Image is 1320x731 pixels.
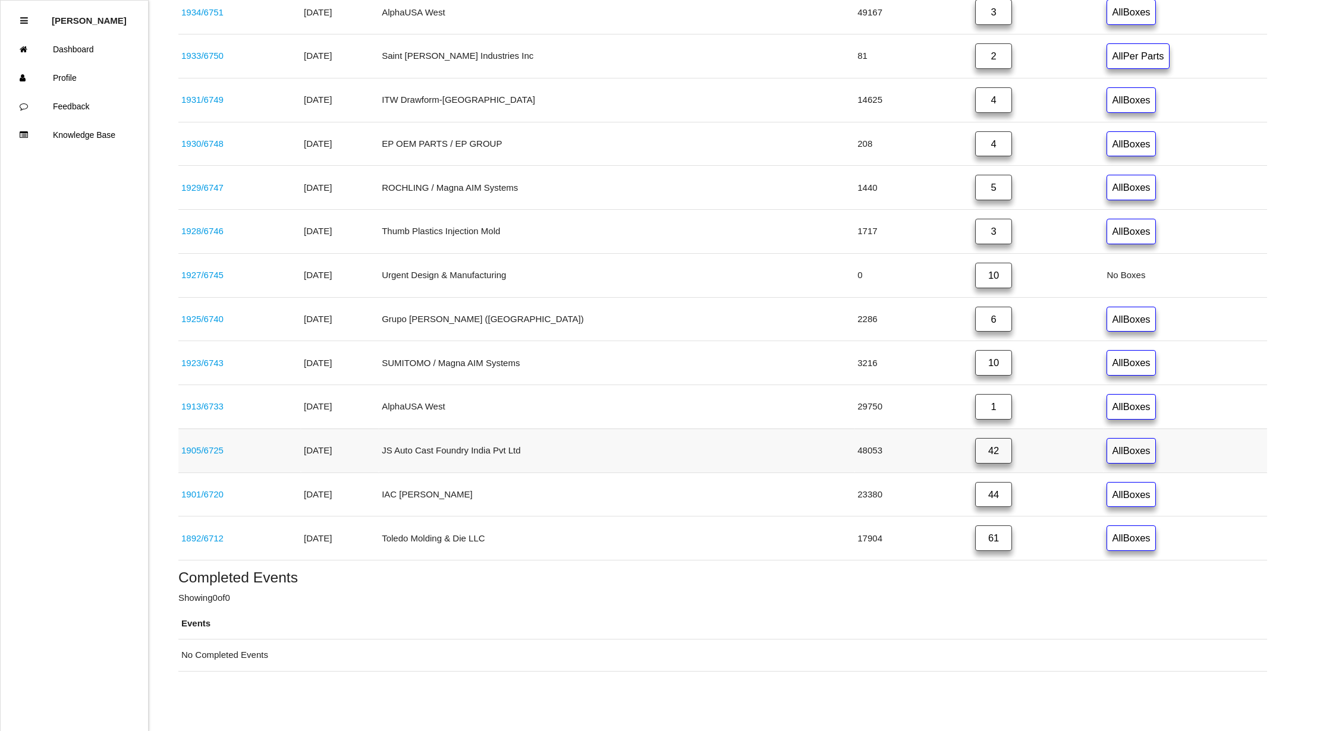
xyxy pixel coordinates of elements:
[181,358,224,368] a: 1923/6743
[301,78,379,122] td: [DATE]
[301,516,379,560] td: [DATE]
[181,182,224,193] a: 1929/6747
[20,7,28,35] div: Close
[975,43,1012,69] a: 2
[854,516,972,560] td: 17904
[975,482,1012,508] a: 44
[301,253,379,297] td: [DATE]
[854,428,972,472] td: 48053
[379,34,854,78] td: Saint [PERSON_NAME] Industries Inc
[854,297,972,341] td: 2286
[52,7,127,26] p: Diana Harris
[975,219,1012,244] a: 3
[181,138,224,149] a: 1930/6748
[301,166,379,210] td: [DATE]
[181,401,224,411] a: 1913/6733
[181,489,224,499] a: 1901/6720
[975,87,1012,113] a: 4
[379,341,854,385] td: SUMITOMO / Magna AIM Systems
[181,314,224,324] a: 1925/6740
[178,591,1267,605] p: Showing 0 of 0
[301,34,379,78] td: [DATE]
[379,253,854,297] td: Urgent Design & Manufacturing
[975,394,1012,420] a: 1
[854,210,972,254] td: 1717
[178,639,1267,672] td: No Completed Events
[181,445,224,455] a: 1905/6725
[379,516,854,560] td: Toledo Molding & Die LLC
[1107,43,1169,69] a: AllPer Parts
[975,263,1012,288] a: 10
[1107,175,1155,200] a: AllBoxes
[1,121,148,149] a: Knowledge Base
[1,64,148,92] a: Profile
[975,307,1012,332] a: 6
[854,472,972,516] td: 23380
[1107,482,1155,508] a: AllBoxes
[181,533,224,543] a: 1892/6712
[1,35,148,64] a: Dashboard
[379,297,854,341] td: Grupo [PERSON_NAME] ([GEOGRAPHIC_DATA])
[301,122,379,166] td: [DATE]
[379,385,854,429] td: AlphaUSA West
[1107,350,1155,376] a: AllBoxes
[379,428,854,472] td: JS Auto Cast Foundry India Pvt Ltd
[975,525,1012,551] a: 61
[301,210,379,254] td: [DATE]
[379,122,854,166] td: EP OEM PARTS / EP GROUP
[1107,131,1155,157] a: AllBoxes
[854,385,972,429] td: 29750
[301,428,379,472] td: [DATE]
[181,94,224,105] a: 1931/6749
[1104,253,1267,297] td: No Boxes
[178,569,1267,585] h5: Completed Events
[1107,307,1155,332] a: AllBoxes
[854,253,972,297] td: 0
[379,210,854,254] td: Thumb Plastics Injection Mold
[181,226,224,236] a: 1928/6746
[975,438,1012,464] a: 42
[379,166,854,210] td: ROCHLING / Magna AIM Systems
[1,92,148,121] a: Feedback
[301,297,379,341] td: [DATE]
[854,341,972,385] td: 3216
[301,385,379,429] td: [DATE]
[1107,394,1155,420] a: AllBoxes
[178,608,1267,639] th: Events
[854,34,972,78] td: 81
[301,341,379,385] td: [DATE]
[1107,438,1155,464] a: AllBoxes
[854,78,972,122] td: 14625
[975,175,1012,200] a: 5
[181,270,224,280] a: 1927/6745
[379,472,854,516] td: IAC [PERSON_NAME]
[379,78,854,122] td: ITW Drawform-[GEOGRAPHIC_DATA]
[301,472,379,516] td: [DATE]
[1107,525,1155,551] a: AllBoxes
[854,122,972,166] td: 208
[975,131,1012,157] a: 4
[181,51,224,61] a: 1933/6750
[1107,219,1155,244] a: AllBoxes
[975,350,1012,376] a: 10
[181,7,224,17] a: 1934/6751
[854,166,972,210] td: 1440
[1107,87,1155,113] a: AllBoxes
